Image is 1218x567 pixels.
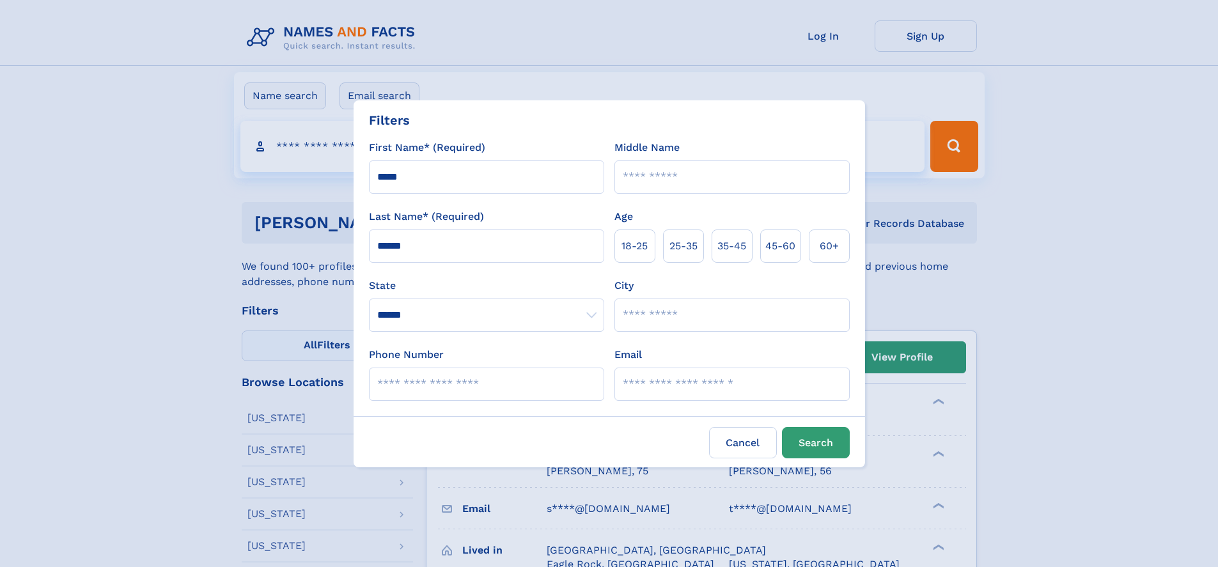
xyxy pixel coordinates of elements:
[621,238,648,254] span: 18‑25
[717,238,746,254] span: 35‑45
[369,278,604,293] label: State
[614,347,642,362] label: Email
[709,427,777,458] label: Cancel
[782,427,850,458] button: Search
[614,140,680,155] label: Middle Name
[820,238,839,254] span: 60+
[614,278,634,293] label: City
[369,209,484,224] label: Last Name* (Required)
[369,347,444,362] label: Phone Number
[669,238,698,254] span: 25‑35
[765,238,795,254] span: 45‑60
[369,140,485,155] label: First Name* (Required)
[614,209,633,224] label: Age
[369,111,410,130] div: Filters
